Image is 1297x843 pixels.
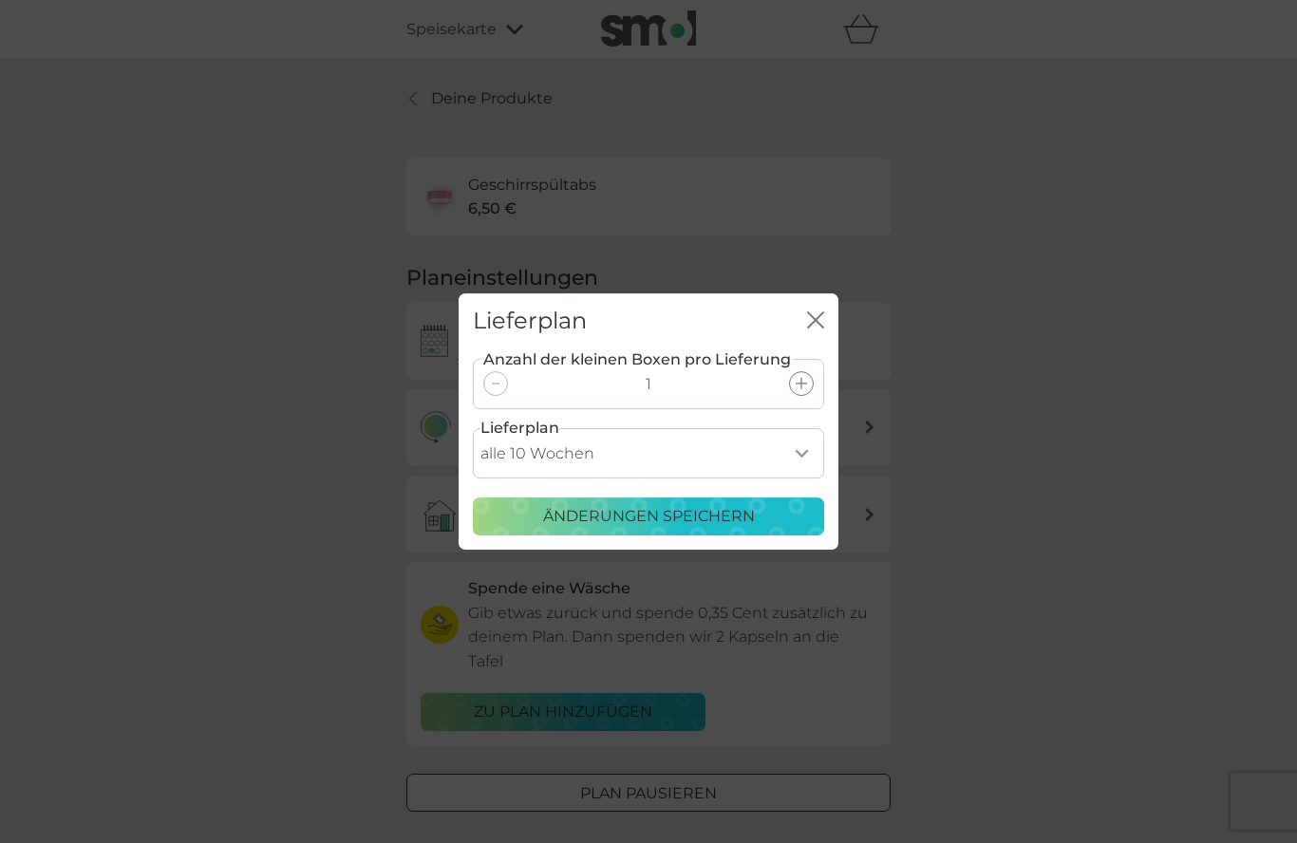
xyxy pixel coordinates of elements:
font: Änderungen speichern [543,507,755,525]
button: Änderungen speichern [473,497,824,535]
font: Anzahl der kleinen Boxen pro Lieferung [483,350,791,368]
font: 1 [646,375,651,393]
font: Lieferplan [473,307,587,334]
font: Lieferplan [480,419,559,437]
button: Schließen [807,311,824,331]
